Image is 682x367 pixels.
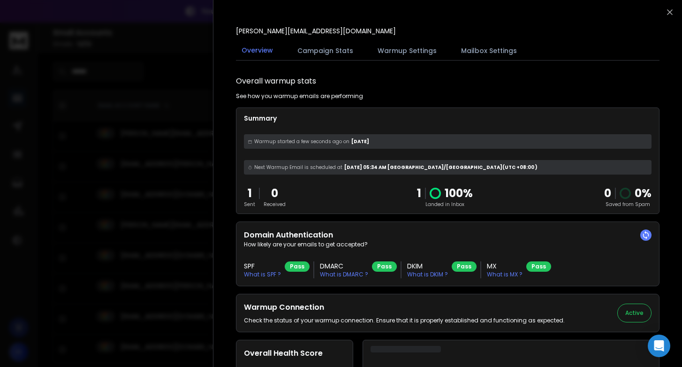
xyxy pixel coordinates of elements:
button: Warmup Settings [372,40,442,61]
h3: DMARC [320,261,368,271]
strong: 0 [604,185,611,201]
p: 1 [417,186,421,201]
p: What is DKIM ? [407,271,448,278]
div: [DATE] [244,134,652,149]
p: How likely are your emails to get accepted? [244,241,652,248]
p: Check the status of your warmup connection. Ensure that it is properly established and functionin... [244,317,565,324]
p: What is SPF ? [244,271,281,278]
p: What is DMARC ? [320,271,368,278]
span: Next Warmup Email is scheduled at [254,164,342,171]
p: 100 % [445,186,473,201]
div: Open Intercom Messenger [648,335,670,357]
p: See how you warmup emails are performing [236,92,363,100]
h2: Overall Health Score [244,348,345,359]
button: Campaign Stats [292,40,359,61]
div: Pass [452,261,477,272]
h3: SPF [244,261,281,271]
p: Received [264,201,286,208]
p: Saved from Spam [604,201,652,208]
button: Overview [236,40,279,61]
h2: Warmup Connection [244,302,565,313]
div: [DATE] 05:34 AM [GEOGRAPHIC_DATA]/[GEOGRAPHIC_DATA] (UTC +08:00 ) [244,160,652,175]
h3: MX [487,261,523,271]
button: Active [617,304,652,322]
p: Sent [244,201,255,208]
p: 0 % [635,186,652,201]
div: Pass [526,261,551,272]
p: [PERSON_NAME][EMAIL_ADDRESS][DOMAIN_NAME] [236,26,396,36]
p: 1 [244,186,255,201]
div: Pass [285,261,310,272]
h3: DKIM [407,261,448,271]
h2: Domain Authentication [244,229,652,241]
p: 0 [264,186,286,201]
p: Summary [244,114,652,123]
p: Landed in Inbox [417,201,473,208]
span: Warmup started a few seconds ago on [254,138,349,145]
button: Mailbox Settings [455,40,523,61]
div: Pass [372,261,397,272]
p: What is MX ? [487,271,523,278]
h1: Overall warmup stats [236,76,316,87]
